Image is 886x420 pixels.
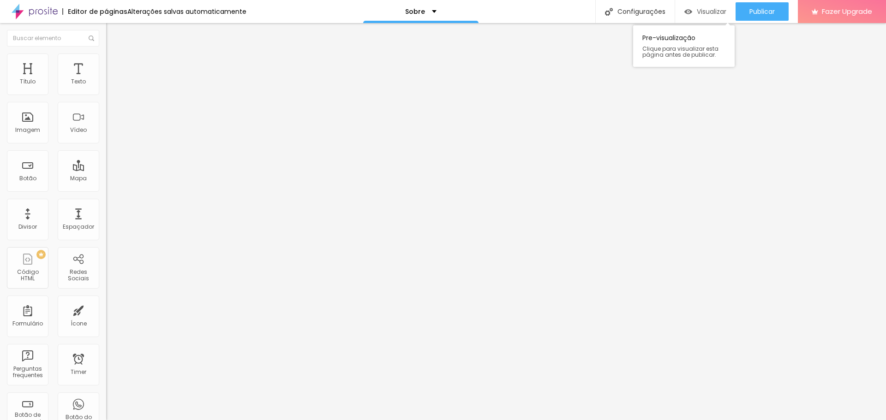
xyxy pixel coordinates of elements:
[127,8,246,15] div: Alterações salvas automaticamente
[20,78,36,85] div: Título
[605,8,613,16] img: Icone
[71,320,87,327] div: Ícone
[15,127,40,133] div: Imagem
[697,8,726,15] span: Visualizar
[7,30,99,47] input: Buscar elemento
[19,175,36,182] div: Botão
[71,369,86,375] div: Timer
[70,175,87,182] div: Mapa
[9,269,46,282] div: Código HTML
[405,8,425,15] p: Sobre
[642,46,725,58] span: Clique para visualizar esta página antes de publicar.
[749,8,775,15] span: Publicar
[63,224,94,230] div: Espaçador
[12,320,43,327] div: Formulário
[9,366,46,379] div: Perguntas frequentes
[89,35,94,41] img: Icone
[736,2,789,21] button: Publicar
[822,7,872,15] span: Fazer Upgrade
[60,269,96,282] div: Redes Sociais
[18,224,37,230] div: Divisor
[675,2,736,21] button: Visualizar
[70,127,87,133] div: Vídeo
[71,78,86,85] div: Texto
[633,25,735,67] div: Pre-visualização
[684,8,692,16] img: view-1.svg
[106,23,886,420] iframe: Editor
[62,8,127,15] div: Editor de páginas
